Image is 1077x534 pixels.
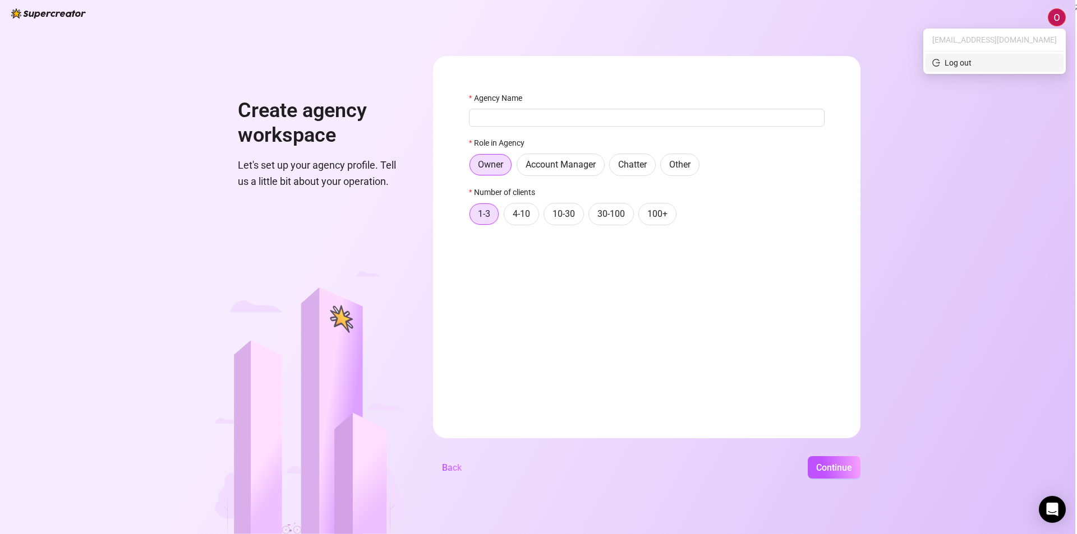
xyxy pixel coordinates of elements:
label: Agency Name [469,92,530,104]
h1: Create agency workspace [238,99,406,147]
span: Chatter [618,159,647,170]
span: 4-10 [513,208,530,219]
div: Open Intercom Messenger [1039,496,1066,523]
div: Log out [945,57,972,69]
span: Let's set up your agency profile. Tell us a little bit about your operation. [238,157,406,189]
span: 30-100 [597,208,625,219]
img: ACg8ocI3tKj0iFsFn6cMC8Tsh98rEtJUOw-_I-rvqlbRdmkBZdgHOw=s96-c [1048,9,1065,26]
input: Agency Name [469,109,825,127]
label: Number of clients [469,186,542,198]
button: Back [433,456,471,479]
img: logo [11,8,86,18]
span: Other [669,159,691,170]
span: Back [442,462,462,473]
span: Account Manager [526,159,596,170]
span: 1-3 [478,208,490,219]
span: [EMAIL_ADDRESS][DOMAIN_NAME] [932,34,1057,46]
span: logout [932,59,940,67]
span: 10-30 [553,208,575,219]
span: Owner [478,159,503,170]
span: Continue [816,462,852,473]
span: 100+ [647,208,668,219]
label: Role in Agency [469,137,532,149]
button: Continue [808,456,860,479]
